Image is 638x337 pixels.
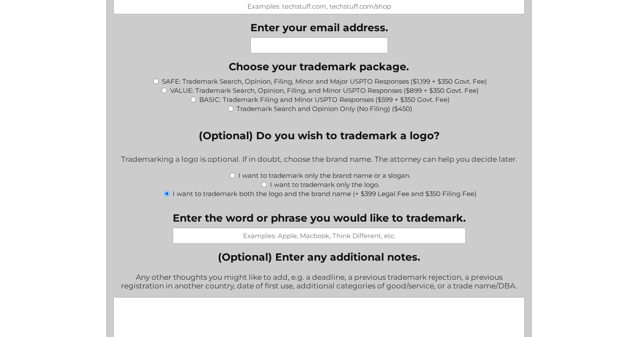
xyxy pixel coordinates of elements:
legend: Choose your trademark package. [229,60,409,73]
div: Any other thoughts you might like to add, e.g. a deadline, a previous trademark rejection, a prev... [113,267,524,297]
legend: (Optional) Do you wish to trademark a logo? [199,129,440,142]
label: (Optional) Enter any additional notes. [113,251,524,263]
label: I want to trademark only the logo. [270,180,379,189]
label: Upload a picture of the logo. [153,205,485,217]
label: Trademark Search and Opinion Only (No Filing) ($450) [237,105,412,113]
label: Enter the word or phrase you would like to trademark. [173,212,466,224]
div: Trademarking a logo is optional. If in doubt, choose the brand name. The attorney can help you de... [113,149,524,170]
label: I want to trademark both the logo and the brand name (+ $399 Legal Fee and $350 Filing Fee) [173,190,477,198]
label: I want to trademark only the brand name or a slogan. [238,171,411,180]
label: BASIC: Trademark Filing and Minor USPTO Responses ($599 + $350 Govt. Fee) [199,95,450,104]
label: Enter your email address. [250,21,388,34]
label: VALUE: Trademark Search, Opinion, Filing, and Minor USPTO Responses ($899 + $350 Govt. Fee) [170,86,479,95]
label: SAFE: Trademark Search, Opinion, Filing, Minor and Major USPTO Responses ($1,199 + $350 Govt. Fee) [162,77,487,85]
input: Examples: Apple, Macbook, Think Different, etc. [173,228,466,244]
